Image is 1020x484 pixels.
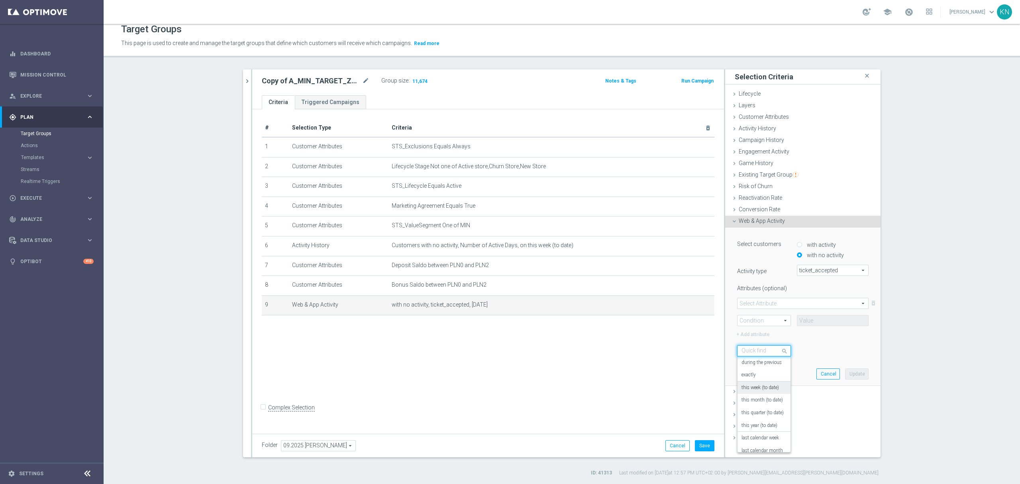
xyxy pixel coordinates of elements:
i: keyboard_arrow_right [86,113,94,121]
span: This page is used to create and manage the target groups that define which customers will receive... [121,40,412,46]
label: Attributes (optional) [731,282,791,292]
button: Update [845,368,869,380]
td: 5 [262,216,289,236]
span: Customer Attributes [739,114,789,120]
td: Activity History [289,236,388,256]
span: Deposit Saldo between PLN0 and PLN2 [392,262,489,269]
div: Target Groups [21,128,103,140]
span: Conversion Rate [739,206,780,212]
i: keyboard_arrow_right [86,236,94,244]
a: Optibot [20,251,83,272]
label: Last modified on [DATE] at 12:57 PM UTC+02:00 by [PERSON_NAME][EMAIL_ADDRESS][PERSON_NAME][DOMAIN... [619,470,879,476]
div: Analyze [9,216,86,223]
button: play_circle_outline Execute keyboard_arrow_right [9,195,94,201]
span: with no activity, ticket_accepted, [DATE] [392,301,488,308]
span: Game History [739,160,773,166]
i: keyboard_arrow_right [86,92,94,100]
td: Web & App Activity [289,295,388,315]
div: Quick find [741,347,766,354]
label: Activity type [731,265,791,275]
a: Actions [21,142,83,149]
label: this quarter (to date) [741,410,784,416]
label: Group size [381,77,408,84]
span: STS_ValueSegment One of MIN [392,222,470,229]
input: Value [797,315,869,326]
i: play_circle_outline [9,195,16,202]
span: Analyze [20,217,86,222]
ng-select: today [737,345,791,356]
label: Complex Selection [268,404,315,411]
a: Realtime Triggers [21,178,83,185]
span: Criteria [392,124,412,131]
div: Mission Control [9,64,94,85]
label: with activity [805,241,836,248]
span: Web & App Activity [739,218,785,224]
button: Cancel [665,440,690,451]
div: exactly [741,369,787,382]
label: this year (to date) [741,423,777,429]
a: Mission Control [20,64,94,85]
td: 4 [262,197,289,216]
button: Run Campaign [681,77,714,85]
span: STS_Lifecycle Equals Active [392,183,461,189]
div: Plan [9,114,86,121]
td: Customer Attributes [289,197,388,216]
div: Templates [21,155,86,160]
label: this week (to date) [741,385,779,391]
h2: Copy of A_MIN_TARGET_ZBR_LM_100DO30_170925 [262,76,361,86]
button: gps_fixed Plan keyboard_arrow_right [9,114,94,120]
button: person_search Explore keyboard_arrow_right [9,93,94,99]
i: equalizer [9,50,16,57]
div: during the previous [741,356,787,369]
td: Customer Attributes [289,157,388,177]
div: KN [997,4,1012,20]
button: track_changes Analyze keyboard_arrow_right [9,216,94,222]
div: equalizer Dashboard [9,51,94,57]
span: Lifecycle Stage Not one of Active store,Churn Store,New Store [392,163,546,170]
td: 3 [262,177,289,197]
span: Layers [739,102,755,108]
td: Customer Attributes [289,216,388,236]
span: Marketing Agreement Equals True [392,203,475,209]
div: Execute [9,195,86,202]
button: Mission Control [9,72,94,78]
button: lightbulb Optibot +10 [9,258,94,265]
i: mode_edit [362,76,369,86]
i: keyboard_arrow_right [86,154,94,161]
span: Templates [21,155,78,160]
div: this quarter (to date) [741,407,787,419]
label: Select customers [731,238,791,248]
span: Campaign History [739,137,784,143]
td: 9 [262,295,289,315]
span: keyboard_arrow_down [987,8,996,16]
td: 6 [262,236,289,256]
button: Cancel [816,368,840,380]
span: 11,674 [412,78,428,86]
span: Engagement Activity [739,148,789,155]
a: Triggered Campaigns [295,95,366,109]
i: delete_forever [705,125,711,131]
span: Bonus Saldo between PLN0 and PLN2 [392,281,486,288]
button: Read more [413,39,440,48]
label: with no activity [805,252,844,259]
div: Realtime Triggers [21,175,103,187]
div: Actions [21,140,103,151]
i: chevron_right [243,77,251,85]
span: Data Studio [20,238,86,243]
span: Customers with no activity, Number of Active Days, on this week (to date) [392,242,573,249]
div: Streams [21,163,103,175]
div: this week (to date) [741,382,787,394]
div: +10 [83,259,94,264]
label: Folder [262,442,278,449]
span: Plan [20,115,86,120]
label: : [408,77,410,84]
label: last calendar month [741,448,783,454]
div: last calendar week [741,432,787,445]
td: 7 [262,256,289,276]
button: Save [695,440,714,451]
span: Explore [20,94,86,98]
